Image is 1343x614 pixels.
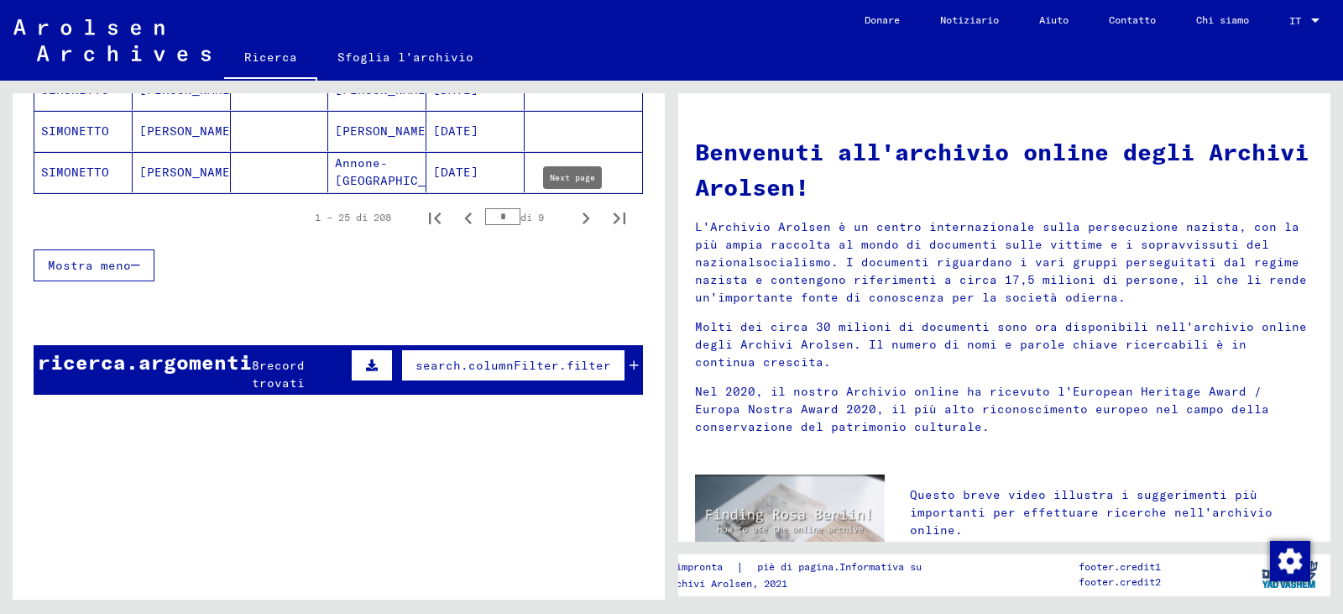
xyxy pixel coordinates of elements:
font: search.columnFilter.filter [415,358,611,373]
img: Arolsen_neg.svg [13,19,211,61]
font: Sfoglia l'archivio [337,50,473,65]
font: Benvenuti all'archivio online degli Archivi Arolsen! [695,137,1309,202]
font: piè di pagina.Informativa sulla privacy [757,560,986,573]
font: Contatto [1109,13,1156,26]
img: Modifica consenso [1270,541,1310,581]
font: [PERSON_NAME] [335,82,433,97]
a: Sfoglia l'archivio [317,37,494,77]
font: footer.credit1 [1079,560,1161,573]
font: Ricerca [244,50,297,65]
font: [PERSON_NAME] [139,82,238,97]
font: [DATE] [433,123,478,139]
font: ricerca.argomenti [38,349,252,375]
font: [PERSON_NAME] [139,123,238,139]
font: Aiuto [1039,13,1069,26]
font: Molti dei circa 30 milioni di documenti sono ora disponibili nell'archivio online degli Archivi A... [695,319,1307,370]
button: Pagina precedente [452,201,485,234]
font: Nel 2020, il nostro Archivio online ha ricevuto l'European Heritage Award / Europa Nostra Award 2... [695,384,1269,434]
button: Ultima pagina [603,201,636,234]
a: Ricerca [224,37,317,81]
font: Mostra meno [48,258,131,273]
font: di 9 [520,211,544,223]
font: [PERSON_NAME] [335,123,433,139]
font: Donare [865,13,900,26]
button: Prima pagina [418,201,452,234]
font: | [736,559,744,575]
img: yv_logo.png [1258,554,1321,596]
font: footer.credit2 [1079,575,1161,588]
font: SIMONETTO [41,123,109,139]
a: piè di pagina.Informativa sulla privacy [744,559,1006,576]
font: SIMONETTO [41,165,109,180]
font: 1 – 25 di 208 [315,211,391,223]
font: 8 [252,358,259,373]
font: [DATE] [433,165,478,180]
font: Chi siamo [1196,13,1249,26]
button: Pagina successiva [569,201,603,234]
font: [PERSON_NAME] [139,165,238,180]
button: search.columnFilter.filter [401,349,625,381]
button: Mostra meno [34,249,154,281]
font: [DATE] [433,82,478,97]
font: Notiziario [940,13,999,26]
font: Annone-[GEOGRAPHIC_DATA] [335,155,463,188]
font: L'Archivio Arolsen è un centro internazionale sulla persecuzione nazista, con la più ampia raccol... [695,219,1307,305]
img: video.jpg [695,475,885,578]
font: record trovati [252,358,305,391]
font: Questo breve video illustra i suggerimenti più importanti per effettuare ricerche nell'archivio o... [910,487,1272,538]
font: Copyright © Archivi Arolsen, 2021 [593,577,787,590]
font: SIMONETTO [41,82,109,97]
font: IT [1289,14,1301,27]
